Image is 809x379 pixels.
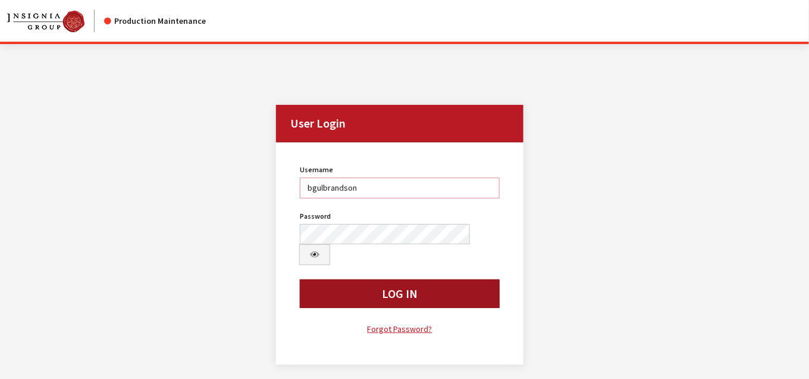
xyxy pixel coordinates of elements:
[300,279,500,308] button: Log In
[7,10,104,32] a: Insignia Group logo
[300,211,331,222] label: Password
[104,15,206,27] div: Production Maintenance
[7,11,84,32] img: Catalog Maintenance
[300,164,333,175] label: Username
[300,322,500,336] a: Forgot Password?
[276,105,523,142] h2: User Login
[299,244,330,265] button: Show Password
